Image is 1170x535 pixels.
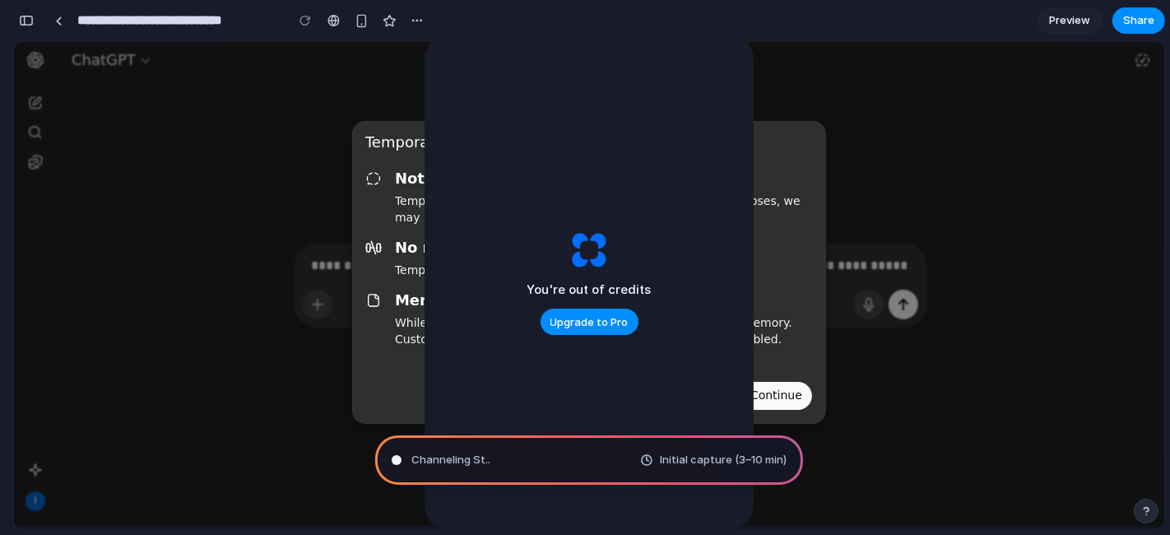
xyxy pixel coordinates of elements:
[381,250,799,273] div: Memory off
[736,349,788,365] div: Continue
[381,277,799,309] p: While in a temporary chat, ChatGPT won't use or update its memory. Custom instructions will still...
[1049,12,1090,29] span: Preview
[381,128,799,151] div: Not in history
[726,342,799,372] button: Continue
[1112,7,1165,34] button: Share
[550,314,629,331] span: Upgrade to Pro
[1123,12,1154,29] span: Share
[541,309,638,335] button: Upgrade to Pro
[381,198,699,221] div: No model training
[527,281,652,300] h2: You're out of credits
[381,224,699,240] p: Temporary chats won't be used to improve our models.
[660,452,787,468] span: Initial capture (3–10 min)
[1037,7,1103,34] a: Preview
[411,452,490,468] span: Channeling St ..
[351,92,469,115] h2: Temporary Chat
[381,155,799,188] p: Temporary chats won't appear in your history. For safety purposes, we may keep a copy of your cha...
